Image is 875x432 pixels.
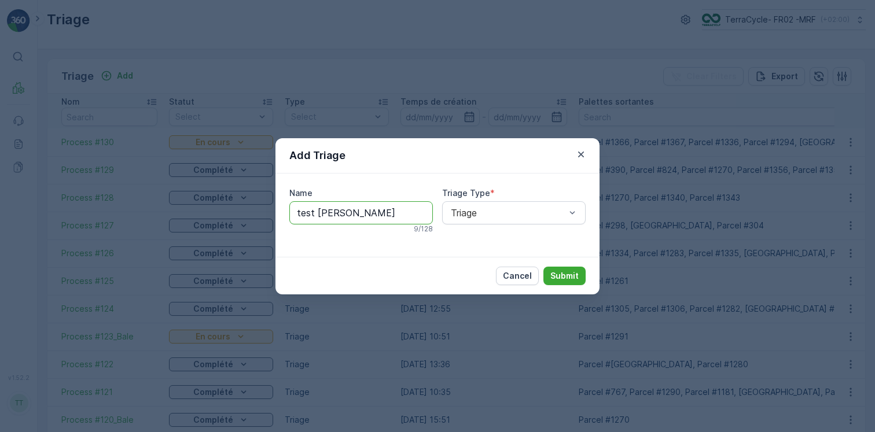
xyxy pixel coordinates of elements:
[414,224,433,234] p: 9 / 128
[543,267,586,285] button: Submit
[496,267,539,285] button: Cancel
[289,188,312,198] label: Name
[442,188,490,198] label: Triage Type
[550,270,579,282] p: Submit
[289,147,345,164] p: Add Triage
[503,270,532,282] p: Cancel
